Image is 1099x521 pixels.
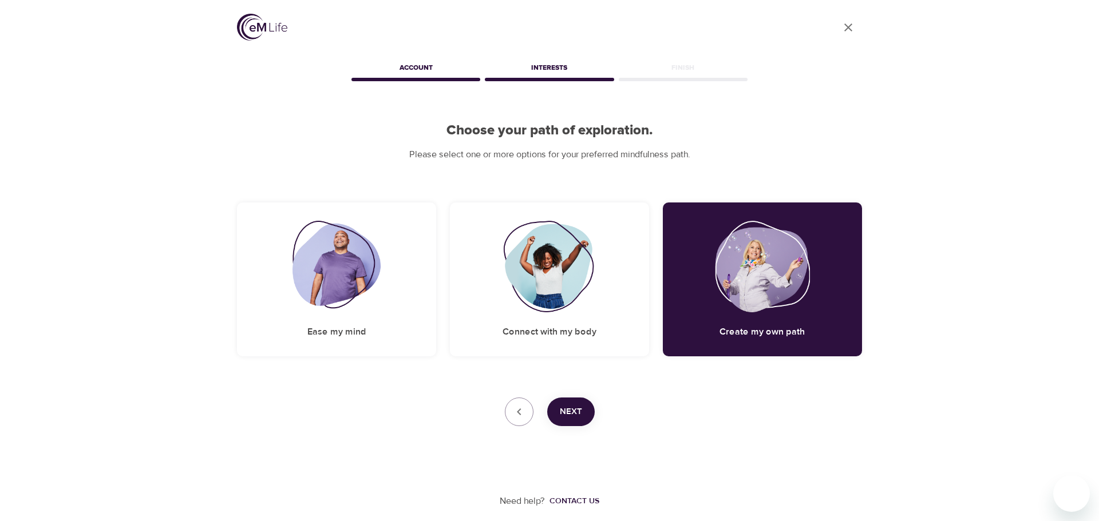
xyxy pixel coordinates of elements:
[503,221,596,312] img: Connect with my body
[715,221,810,312] img: Create my own path
[663,202,862,356] div: Create my own pathCreate my own path
[292,221,381,312] img: Ease my mind
[560,404,582,419] span: Next
[307,326,366,338] h5: Ease my mind
[835,14,862,41] a: close
[500,495,545,508] p: Need help?
[237,122,862,139] h2: Choose your path of exploration.
[549,495,599,507] div: Contact us
[237,14,287,41] img: logo
[237,148,862,161] p: Please select one or more options for your preferred mindfulness path.
[547,397,595,426] button: Next
[237,202,436,356] div: Ease my mindEase my mind
[450,202,649,356] div: Connect with my bodyConnect with my body
[545,495,599,507] a: Contact us
[1053,475,1090,512] iframe: Button to launch messaging window
[503,326,596,338] h5: Connect with my body
[720,326,805,338] h5: Create my own path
